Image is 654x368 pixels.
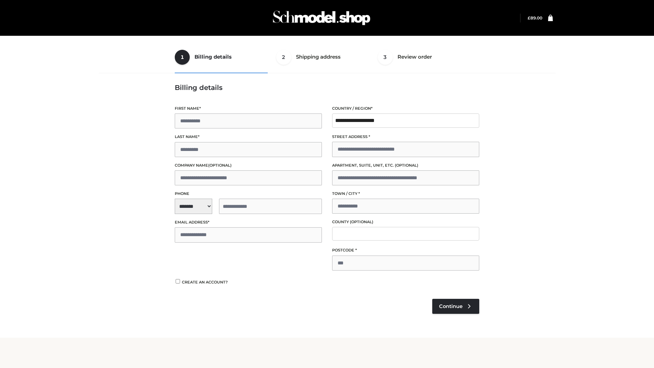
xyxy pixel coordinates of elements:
[432,299,479,314] a: Continue
[175,219,322,226] label: Email address
[270,4,373,31] img: Schmodel Admin 964
[439,303,463,309] span: Continue
[175,83,479,92] h3: Billing details
[332,219,479,225] label: County
[175,105,322,112] label: First name
[332,190,479,197] label: Town / City
[395,163,418,168] span: (optional)
[528,15,542,20] a: £89.00
[332,247,479,254] label: Postcode
[208,163,232,168] span: (optional)
[175,134,322,140] label: Last name
[175,162,322,169] label: Company name
[332,134,479,140] label: Street address
[528,15,542,20] bdi: 89.00
[332,162,479,169] label: Apartment, suite, unit, etc.
[182,280,228,285] span: Create an account?
[175,190,322,197] label: Phone
[332,105,479,112] label: Country / Region
[350,219,373,224] span: (optional)
[175,279,181,283] input: Create an account?
[528,15,530,20] span: £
